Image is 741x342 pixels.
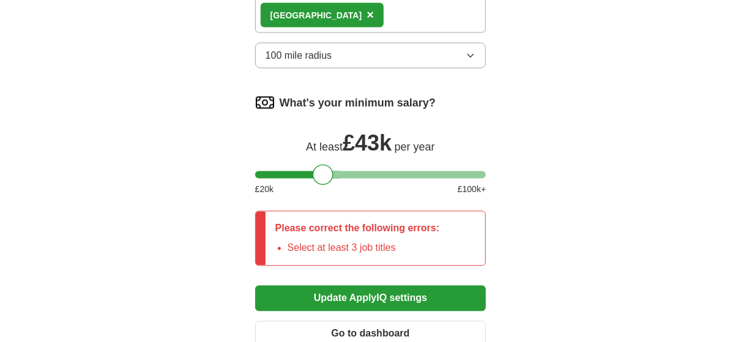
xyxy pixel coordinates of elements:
button: × [367,6,374,24]
li: Select at least 3 job titles [288,241,440,256]
span: per year [395,141,435,154]
button: Update ApplyIQ settings [255,286,486,311]
span: × [367,8,374,21]
span: 100 mile radius [266,48,332,63]
span: At least [306,141,343,154]
span: £ 20 k [255,184,274,196]
img: salary.png [255,93,275,113]
span: £ 43k [343,131,392,156]
label: What's your minimum salary? [280,95,436,111]
div: [GEOGRAPHIC_DATA] [270,9,362,22]
span: £ 100 k+ [458,184,486,196]
p: Please correct the following errors: [275,221,440,236]
button: 100 mile radius [255,43,486,69]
